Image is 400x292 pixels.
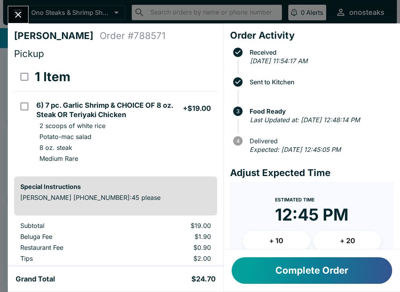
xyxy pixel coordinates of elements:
p: $1.90 [136,233,211,240]
table: orders table [14,222,217,276]
h5: 6) 7 pc. Garlic Shrimp & CHOICE OF 8 oz. Steak OR Teriyaki Chicken [36,101,182,119]
p: $0.90 [136,265,211,273]
button: Complete Order [232,257,392,284]
span: Pickup [14,48,44,59]
span: Delivered [246,137,394,144]
h5: $24.70 [191,274,216,284]
p: Restaurant Fee [20,244,123,251]
p: Tips [20,255,123,262]
h4: [PERSON_NAME] [14,30,100,42]
span: Sent to Kitchen [246,78,394,85]
p: 2 scoops of white rice [39,122,105,130]
text: 3 [236,108,239,114]
p: Beluga Fee [20,233,123,240]
table: orders table [14,63,217,170]
h6: Special Instructions [20,183,211,191]
button: Close [8,6,28,23]
h4: Order Activity [230,30,394,41]
button: + 10 [243,231,311,251]
text: 4 [236,138,239,144]
p: $19.00 [136,222,211,230]
em: [DATE] 11:54:17 AM [250,57,307,65]
h5: Grand Total [16,274,55,284]
h3: 1 Item [35,69,70,85]
p: Sales Tax [20,265,123,273]
h5: + $19.00 [183,104,211,113]
span: Food Ready [246,108,394,115]
em: Expected: [DATE] 12:45:05 PM [250,146,341,153]
p: 8 oz. steak [39,144,72,151]
p: [PERSON_NAME] [PHONE_NUMBER]:45 please [20,194,211,201]
h4: Order # 788571 [100,30,166,42]
p: Medium Rare [39,155,78,162]
p: $2.00 [136,255,211,262]
p: Potato-mac salad [39,133,91,141]
button: + 20 [313,231,381,251]
p: $0.90 [136,244,211,251]
p: Subtotal [20,222,123,230]
em: Last Updated at: [DATE] 12:48:14 PM [250,116,360,124]
span: Estimated Time [275,197,314,203]
span: Received [246,49,394,56]
h4: Adjust Expected Time [230,167,394,179]
time: 12:45 PM [275,205,348,225]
